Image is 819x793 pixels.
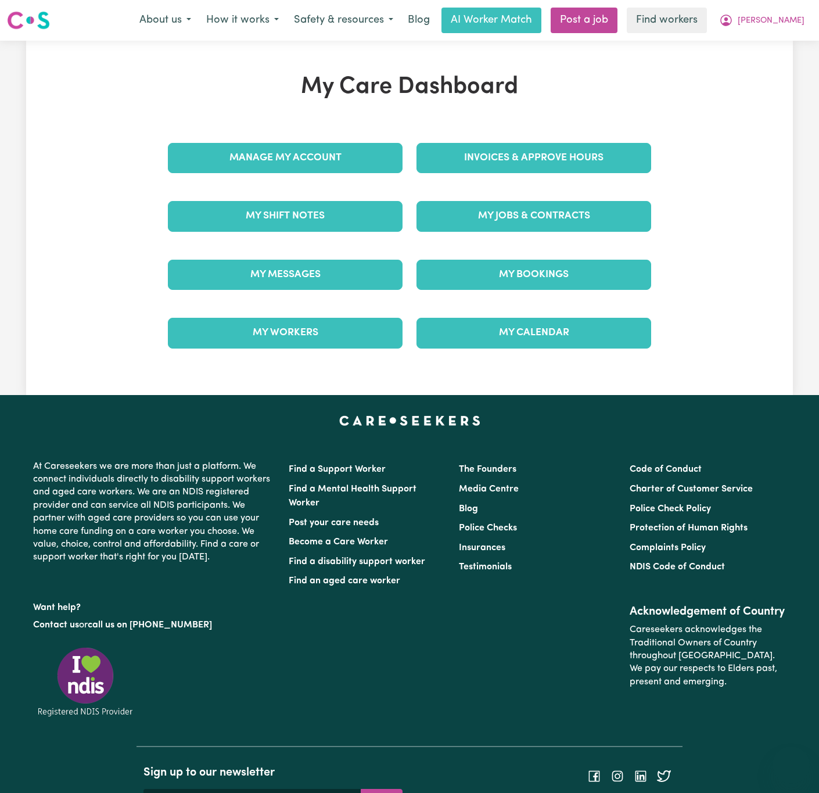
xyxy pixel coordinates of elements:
a: Find a Support Worker [289,465,386,474]
a: Find workers [627,8,707,33]
a: Complaints Policy [630,543,706,552]
a: Contact us [33,620,79,630]
a: Find a disability support worker [289,557,425,566]
img: Careseekers logo [7,10,50,31]
a: My Shift Notes [168,201,403,231]
a: Blog [401,8,437,33]
p: or [33,614,275,636]
a: Police Check Policy [630,504,711,514]
a: NDIS Code of Conduct [630,562,725,572]
a: Manage My Account [168,143,403,173]
button: How it works [199,8,286,33]
a: AI Worker Match [441,8,541,33]
a: Protection of Human Rights [630,523,748,533]
a: Media Centre [459,485,519,494]
a: My Calendar [416,318,651,348]
a: Post a job [551,8,617,33]
h2: Sign up to our newsletter [143,766,403,780]
a: Find a Mental Health Support Worker [289,485,416,508]
a: Follow Careseekers on Twitter [657,771,671,780]
a: Become a Care Worker [289,537,388,547]
h1: My Care Dashboard [161,73,658,101]
a: Police Checks [459,523,517,533]
a: My Messages [168,260,403,290]
a: call us on [PHONE_NUMBER] [88,620,212,630]
a: Code of Conduct [630,465,702,474]
a: Follow Careseekers on Instagram [610,771,624,780]
a: My Jobs & Contracts [416,201,651,231]
a: Blog [459,504,478,514]
button: About us [132,8,199,33]
img: Registered NDIS provider [33,645,138,718]
a: My Bookings [416,260,651,290]
p: At Careseekers we are more than just a platform. We connect individuals directly to disability su... [33,455,275,569]
a: Follow Careseekers on Facebook [587,771,601,780]
a: My Workers [168,318,403,348]
iframe: Button to launch messaging window [773,747,810,784]
span: [PERSON_NAME] [738,15,804,27]
a: Post your care needs [289,518,379,528]
a: Invoices & Approve Hours [416,143,651,173]
p: Want help? [33,597,275,614]
a: Testimonials [459,562,512,572]
a: The Founders [459,465,516,474]
a: Careseekers logo [7,7,50,34]
a: Insurances [459,543,505,552]
h2: Acknowledgement of Country [630,605,786,619]
button: My Account [712,8,812,33]
a: Charter of Customer Service [630,485,753,494]
a: Find an aged care worker [289,576,400,586]
p: Careseekers acknowledges the Traditional Owners of Country throughout [GEOGRAPHIC_DATA]. We pay o... [630,619,786,693]
a: Follow Careseekers on LinkedIn [634,771,648,780]
button: Safety & resources [286,8,401,33]
a: Careseekers home page [339,416,480,425]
